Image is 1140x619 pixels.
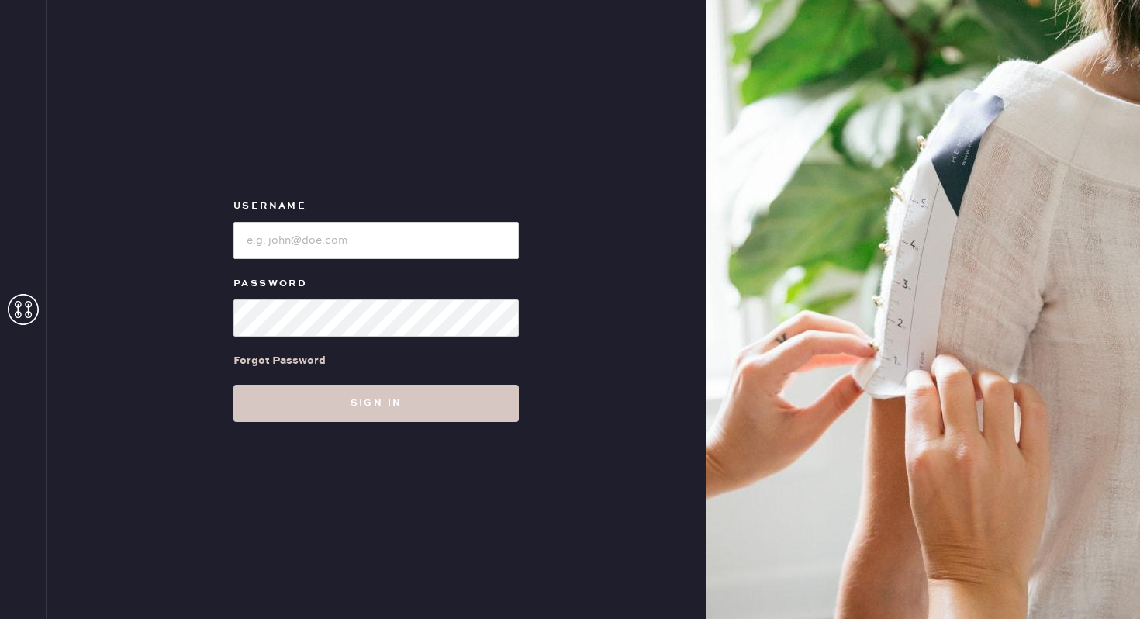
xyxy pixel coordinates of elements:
label: Password [233,275,519,293]
label: Username [233,197,519,216]
div: Forgot Password [233,352,326,369]
a: Forgot Password [233,337,326,385]
input: e.g. john@doe.com [233,222,519,259]
button: Sign in [233,385,519,422]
